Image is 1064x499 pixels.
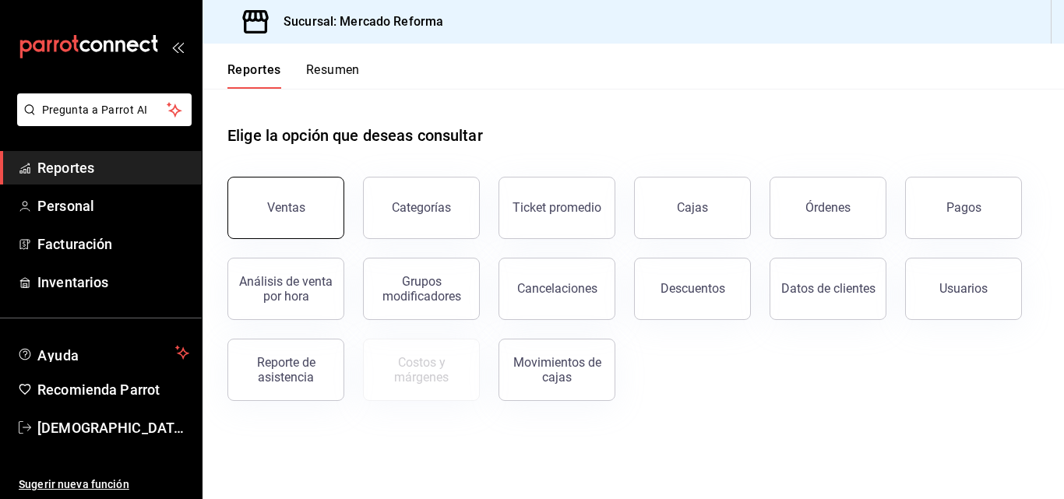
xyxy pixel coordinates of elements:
button: Órdenes [770,177,886,239]
span: Recomienda Parrot [37,379,189,400]
div: Usuarios [939,281,988,296]
div: Reporte de asistencia [238,355,334,385]
button: Reporte de asistencia [227,339,344,401]
div: Grupos modificadores [373,274,470,304]
h1: Elige la opción que deseas consultar [227,124,483,147]
button: Grupos modificadores [363,258,480,320]
button: Ticket promedio [499,177,615,239]
button: Cancelaciones [499,258,615,320]
div: Cajas [677,200,708,215]
button: Datos de clientes [770,258,886,320]
button: Reportes [227,62,281,89]
span: Personal [37,195,189,216]
button: Análisis de venta por hora [227,258,344,320]
div: Órdenes [805,200,851,215]
span: [DEMOGRAPHIC_DATA] De la [PERSON_NAME] [37,417,189,438]
button: Movimientos de cajas [499,339,615,401]
button: Pregunta a Parrot AI [17,93,192,126]
button: open_drawer_menu [171,40,184,53]
h3: Sucursal: Mercado Reforma [271,12,443,31]
span: Sugerir nueva función [19,476,189,493]
button: Cajas [634,177,751,239]
button: Contrata inventarios para ver este reporte [363,339,480,401]
span: Reportes [37,157,189,178]
span: Ayuda [37,343,169,362]
button: Descuentos [634,258,751,320]
div: Categorías [392,200,451,215]
button: Ventas [227,177,344,239]
div: Movimientos de cajas [509,355,605,385]
button: Resumen [306,62,360,89]
div: Pagos [946,200,981,215]
span: Inventarios [37,272,189,293]
button: Pagos [905,177,1022,239]
div: Análisis de venta por hora [238,274,334,304]
div: Costos y márgenes [373,355,470,385]
div: Cancelaciones [517,281,597,296]
button: Categorías [363,177,480,239]
button: Usuarios [905,258,1022,320]
div: Ticket promedio [513,200,601,215]
a: Pregunta a Parrot AI [11,113,192,129]
span: Facturación [37,234,189,255]
span: Pregunta a Parrot AI [42,102,167,118]
div: Descuentos [661,281,725,296]
div: Ventas [267,200,305,215]
div: Datos de clientes [781,281,876,296]
div: navigation tabs [227,62,360,89]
